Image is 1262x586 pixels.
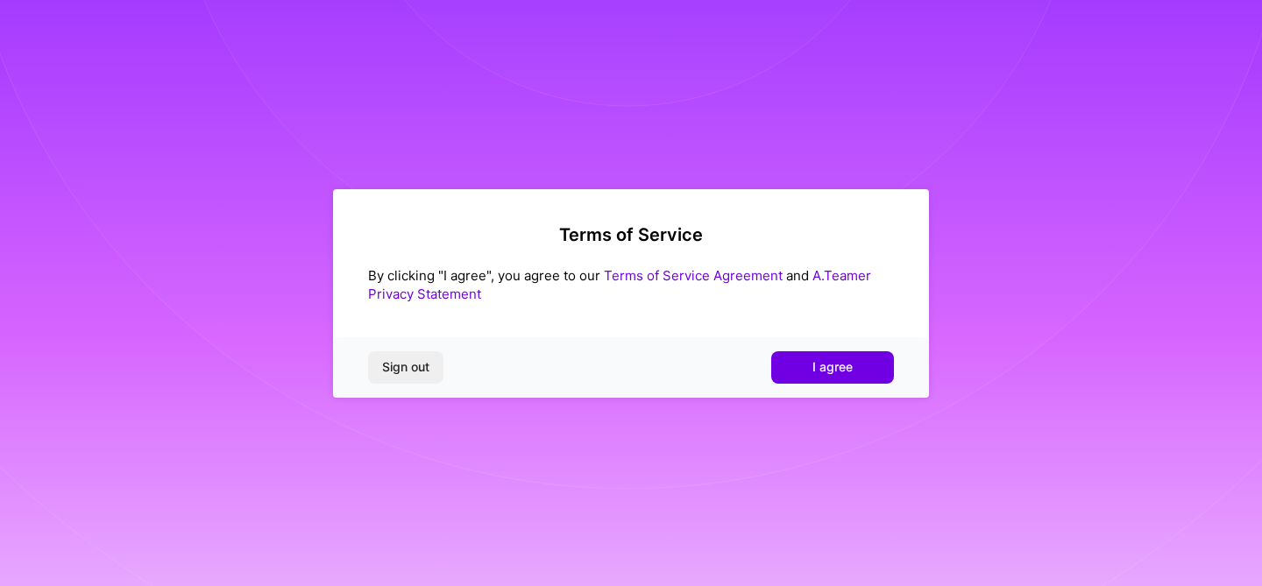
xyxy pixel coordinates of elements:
[382,358,429,376] span: Sign out
[368,351,443,383] button: Sign out
[812,358,853,376] span: I agree
[368,224,894,245] h2: Terms of Service
[368,266,894,303] div: By clicking "I agree", you agree to our and
[771,351,894,383] button: I agree
[604,267,783,284] a: Terms of Service Agreement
